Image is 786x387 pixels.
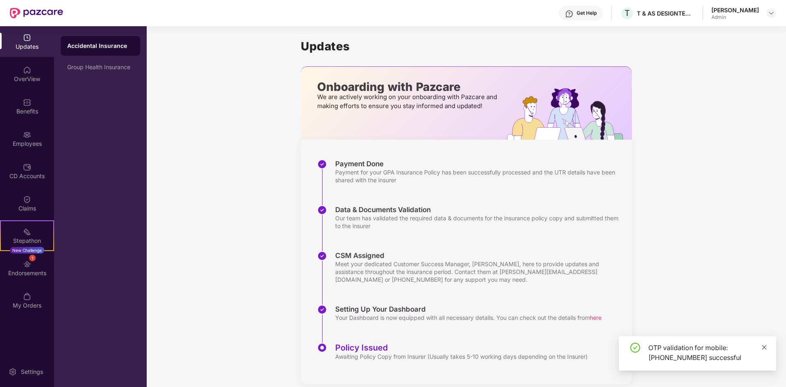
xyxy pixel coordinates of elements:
[335,343,588,353] div: Policy Issued
[317,93,500,111] p: We are actively working on your onboarding with Pazcare and making efforts to ensure you stay inf...
[507,88,632,140] img: hrOnboarding
[29,255,36,261] div: 1
[23,34,31,42] img: svg+xml;base64,PHN2ZyBpZD0iVXBkYXRlZCIgeG1sbnM9Imh0dHA6Ly93d3cudzMub3JnLzIwMDAvc3ZnIiB3aWR0aD0iMj...
[625,8,630,18] span: T
[23,228,31,236] img: svg+xml;base64,PHN2ZyB4bWxucz0iaHR0cDovL3d3dy53My5vcmcvMjAwMC9zdmciIHdpZHRoPSIyMSIgaGVpZ2h0PSIyMC...
[711,14,759,20] div: Admin
[335,353,588,360] div: Awaiting Policy Copy from Insurer (Usually takes 5-10 working days depending on the Insurer)
[335,168,624,184] div: Payment for your GPA Insurance Policy has been successfully processed and the UTR details have be...
[23,66,31,74] img: svg+xml;base64,PHN2ZyBpZD0iSG9tZSIgeG1sbnM9Imh0dHA6Ly93d3cudzMub3JnLzIwMDAvc3ZnIiB3aWR0aD0iMjAiIG...
[711,6,759,14] div: [PERSON_NAME]
[335,260,624,283] div: Meet your dedicated Customer Success Manager, [PERSON_NAME], here to provide updates and assistan...
[23,292,31,301] img: svg+xml;base64,PHN2ZyBpZD0iTXlfT3JkZXJzIiBkYXRhLW5hbWU9Ik15IE9yZGVycyIgeG1sbnM9Imh0dHA6Ly93d3cudz...
[335,314,602,321] div: Your Dashboard is now equipped with all necessary details. You can check out the details from
[301,39,632,53] h1: Updates
[335,205,624,214] div: Data & Documents Validation
[630,343,640,353] span: check-circle
[761,344,767,350] span: close
[67,42,134,50] div: Accidental Insurance
[317,305,327,315] img: svg+xml;base64,PHN2ZyBpZD0iU3RlcC1Eb25lLTMyeDMyIiB4bWxucz0iaHR0cDovL3d3dy53My5vcmcvMjAwMC9zdmciIH...
[10,8,63,18] img: New Pazcare Logo
[335,305,602,314] div: Setting Up Your Dashboard
[1,237,53,245] div: Stepathon
[23,98,31,106] img: svg+xml;base64,PHN2ZyBpZD0iQmVuZWZpdHMiIHhtbG5zPSJodHRwOi8vd3d3LnczLm9yZy8yMDAwL3N2ZyIgd2lkdGg9Ij...
[768,10,775,16] img: svg+xml;base64,PHN2ZyBpZD0iRHJvcGRvd24tMzJ4MzIiIHhtbG5zPSJodHRwOi8vd3d3LnczLm9yZy8yMDAwL3N2ZyIgd2...
[317,205,327,215] img: svg+xml;base64,PHN2ZyBpZD0iU3RlcC1Eb25lLTMyeDMyIiB4bWxucz0iaHR0cDovL3d3dy53My5vcmcvMjAwMC9zdmciIH...
[335,159,624,168] div: Payment Done
[648,343,766,362] div: OTP validation for mobile: [PHONE_NUMBER] successful
[67,64,134,70] div: Group Health Insurance
[317,343,327,353] img: svg+xml;base64,PHN2ZyBpZD0iU3RlcC1BY3RpdmUtMzJ4MzIiIHhtbG5zPSJodHRwOi8vd3d3LnczLm9yZy8yMDAwL3N2Zy...
[577,10,597,16] div: Get Help
[18,368,45,376] div: Settings
[335,214,624,230] div: Our team has validated the required data & documents for the insurance policy copy and submitted ...
[565,10,573,18] img: svg+xml;base64,PHN2ZyBpZD0iSGVscC0zMngzMiIgeG1sbnM9Imh0dHA6Ly93d3cudzMub3JnLzIwMDAvc3ZnIiB3aWR0aD...
[590,314,602,321] span: here
[637,9,694,17] div: T & AS DESIGNTECH SERVICES PRIVATE LIMITED
[9,368,17,376] img: svg+xml;base64,PHN2ZyBpZD0iU2V0dGluZy0yMHgyMCIgeG1sbnM9Imh0dHA6Ly93d3cudzMub3JnLzIwMDAvc3ZnIiB3aW...
[317,159,327,169] img: svg+xml;base64,PHN2ZyBpZD0iU3RlcC1Eb25lLTMyeDMyIiB4bWxucz0iaHR0cDovL3d3dy53My5vcmcvMjAwMC9zdmciIH...
[23,195,31,204] img: svg+xml;base64,PHN2ZyBpZD0iQ2xhaW0iIHhtbG5zPSJodHRwOi8vd3d3LnczLm9yZy8yMDAwL3N2ZyIgd2lkdGg9IjIwIi...
[23,163,31,171] img: svg+xml;base64,PHN2ZyBpZD0iQ0RfQWNjb3VudHMiIGRhdGEtbmFtZT0iQ0QgQWNjb3VudHMiIHhtbG5zPSJodHRwOi8vd3...
[317,251,327,261] img: svg+xml;base64,PHN2ZyBpZD0iU3RlcC1Eb25lLTMyeDMyIiB4bWxucz0iaHR0cDovL3d3dy53My5vcmcvMjAwMC9zdmciIH...
[317,83,500,91] p: Onboarding with Pazcare
[335,251,624,260] div: CSM Assigned
[10,247,44,253] div: New Challenge
[23,260,31,268] img: svg+xml;base64,PHN2ZyBpZD0iRW5kb3JzZW1lbnRzIiB4bWxucz0iaHR0cDovL3d3dy53My5vcmcvMjAwMC9zdmciIHdpZH...
[23,131,31,139] img: svg+xml;base64,PHN2ZyBpZD0iRW1wbG95ZWVzIiB4bWxucz0iaHR0cDovL3d3dy53My5vcmcvMjAwMC9zdmciIHdpZHRoPS...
